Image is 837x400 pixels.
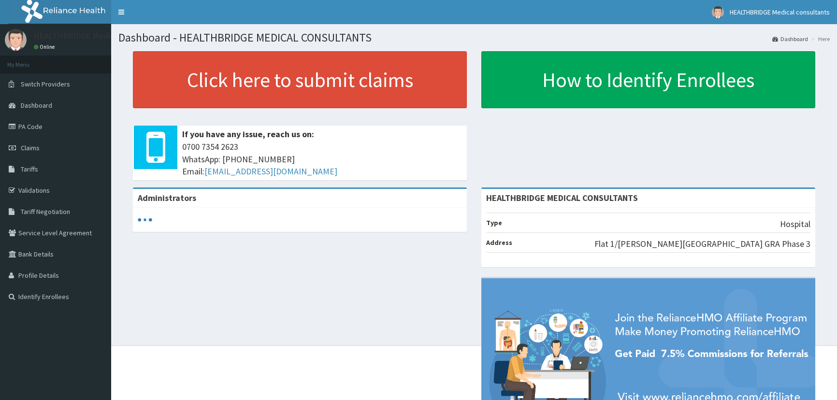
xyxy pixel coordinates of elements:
h1: Dashboard - HEALTHBRIDGE MEDICAL CONSULTANTS [118,31,830,44]
b: Type [486,218,502,227]
span: Tariff Negotiation [21,207,70,216]
a: [EMAIL_ADDRESS][DOMAIN_NAME] [204,166,337,177]
a: Click here to submit claims [133,51,467,108]
span: Dashboard [21,101,52,110]
li: Here [809,35,830,43]
b: Administrators [138,192,196,203]
b: If you have any issue, reach us on: [182,129,314,140]
strong: HEALTHBRIDGE MEDICAL CONSULTANTS [486,192,638,203]
p: HEALTHBRIDGE Medical consultants [34,31,169,40]
b: Address [486,238,512,247]
span: 0700 7354 2623 WhatsApp: [PHONE_NUMBER] Email: [182,141,462,178]
a: Online [34,43,57,50]
span: Claims [21,143,40,152]
img: User Image [5,29,27,51]
span: HEALTHBRIDGE Medical consultants [730,8,830,16]
span: Tariffs [21,165,38,173]
a: How to Identify Enrollees [481,51,815,108]
span: Switch Providers [21,80,70,88]
svg: audio-loading [138,213,152,227]
p: Hospital [780,218,810,230]
img: User Image [712,6,724,18]
p: Flat 1/[PERSON_NAME][GEOGRAPHIC_DATA] GRA Phase 3 [594,238,810,250]
a: Dashboard [772,35,808,43]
